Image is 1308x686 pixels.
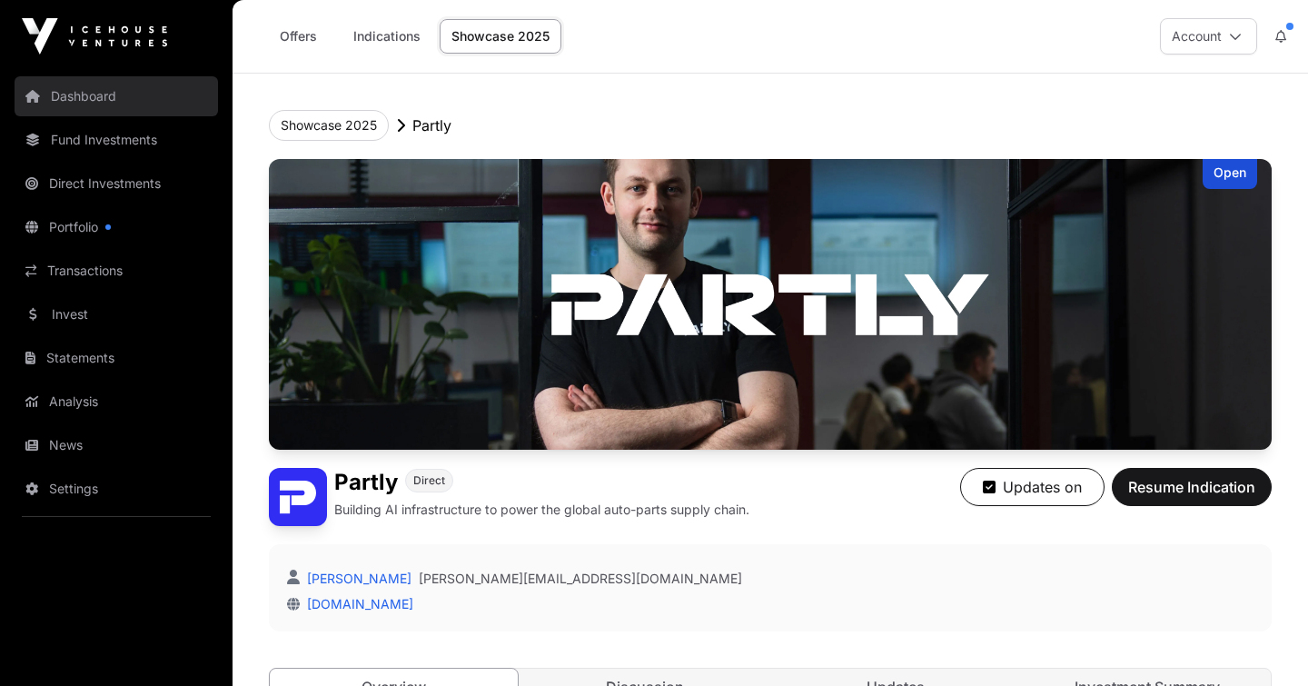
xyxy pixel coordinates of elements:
a: Direct Investments [15,164,218,204]
p: Building AI infrastructure to power the global auto-parts supply chain. [334,501,749,519]
span: Resume Indication [1128,476,1255,498]
a: Analysis [15,382,218,422]
iframe: Chat Widget [1217,599,1308,686]
h1: Partly [334,468,398,497]
a: Invest [15,294,218,334]
a: Settings [15,469,218,509]
a: [DOMAIN_NAME] [300,596,413,611]
a: Dashboard [15,76,218,116]
a: [PERSON_NAME] [303,571,411,586]
span: Direct [413,473,445,488]
a: Portfolio [15,207,218,247]
a: News [15,425,218,465]
a: Fund Investments [15,120,218,160]
a: Showcase 2025 [440,19,561,54]
button: Resume Indication [1112,468,1272,506]
button: Updates on [960,468,1105,506]
img: Partly [269,159,1272,450]
a: Resume Indication [1112,486,1272,504]
button: Account [1160,18,1257,55]
a: Indications [342,19,432,54]
a: Transactions [15,251,218,291]
img: Icehouse Ventures Logo [22,18,167,55]
button: Showcase 2025 [269,110,389,141]
a: [PERSON_NAME][EMAIL_ADDRESS][DOMAIN_NAME] [419,570,742,588]
p: Partly [412,114,451,136]
img: Partly [269,468,327,526]
a: Offers [262,19,334,54]
a: Statements [15,338,218,378]
div: Open [1203,159,1257,189]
